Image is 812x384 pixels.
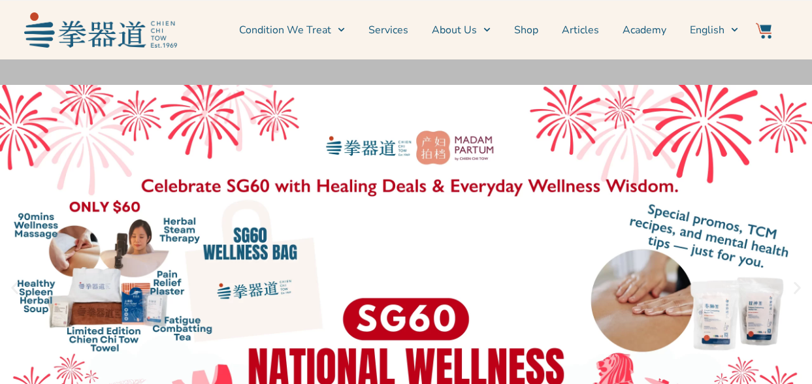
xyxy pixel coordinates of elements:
[623,14,666,46] a: Academy
[184,14,739,46] nav: Menu
[514,14,538,46] a: Shop
[368,14,408,46] a: Services
[239,14,345,46] a: Condition We Treat
[432,14,491,46] a: About Us
[7,280,23,296] div: Previous slide
[690,22,724,38] span: English
[690,14,738,46] a: English
[789,280,805,296] div: Next slide
[562,14,599,46] a: Articles
[756,23,771,39] img: Website Icon-03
